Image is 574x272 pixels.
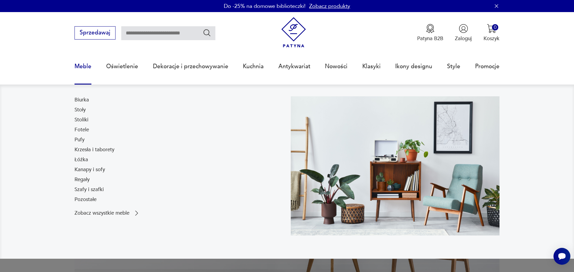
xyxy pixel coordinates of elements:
[487,24,496,33] img: Ikona koszyka
[75,53,91,80] a: Meble
[426,24,435,33] img: Ikona medalu
[417,24,443,42] a: Ikona medaluPatyna B2B
[243,53,264,80] a: Kuchnia
[75,126,89,133] a: Fotele
[475,53,499,80] a: Promocje
[417,35,443,42] p: Patyna B2B
[75,146,114,153] a: Krzesła i taborety
[459,24,468,33] img: Ikonka użytkownika
[75,176,90,183] a: Regały
[291,96,499,235] img: 969d9116629659dbb0bd4e745da535dc.jpg
[395,53,432,80] a: Ikony designu
[325,53,347,80] a: Nowości
[75,210,140,217] a: Zobacz wszystkie meble
[224,2,306,10] p: Do -25% na domowe biblioteczki!
[75,31,115,36] a: Sprzedawaj
[75,26,115,40] button: Sprzedawaj
[278,17,309,48] img: Patyna - sklep z meblami i dekoracjami vintage
[153,53,228,80] a: Dekoracje i przechowywanie
[75,106,86,114] a: Stoły
[455,24,472,42] button: Zaloguj
[362,53,381,80] a: Klasyki
[75,186,104,193] a: Szafy i szafki
[484,35,499,42] p: Koszyk
[278,53,310,80] a: Antykwariat
[75,116,88,123] a: Stoliki
[75,136,84,143] a: Pufy
[75,96,89,104] a: Biurka
[309,2,350,10] a: Zobacz produkty
[203,28,211,37] button: Szukaj
[455,35,472,42] p: Zaloguj
[75,196,97,203] a: Pozostałe
[75,211,129,216] p: Zobacz wszystkie meble
[492,24,498,30] div: 0
[553,248,570,265] iframe: Smartsupp widget button
[484,24,499,42] button: 0Koszyk
[447,53,460,80] a: Style
[75,166,105,173] a: Kanapy i sofy
[75,156,88,163] a: Łóżka
[417,24,443,42] button: Patyna B2B
[106,53,138,80] a: Oświetlenie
